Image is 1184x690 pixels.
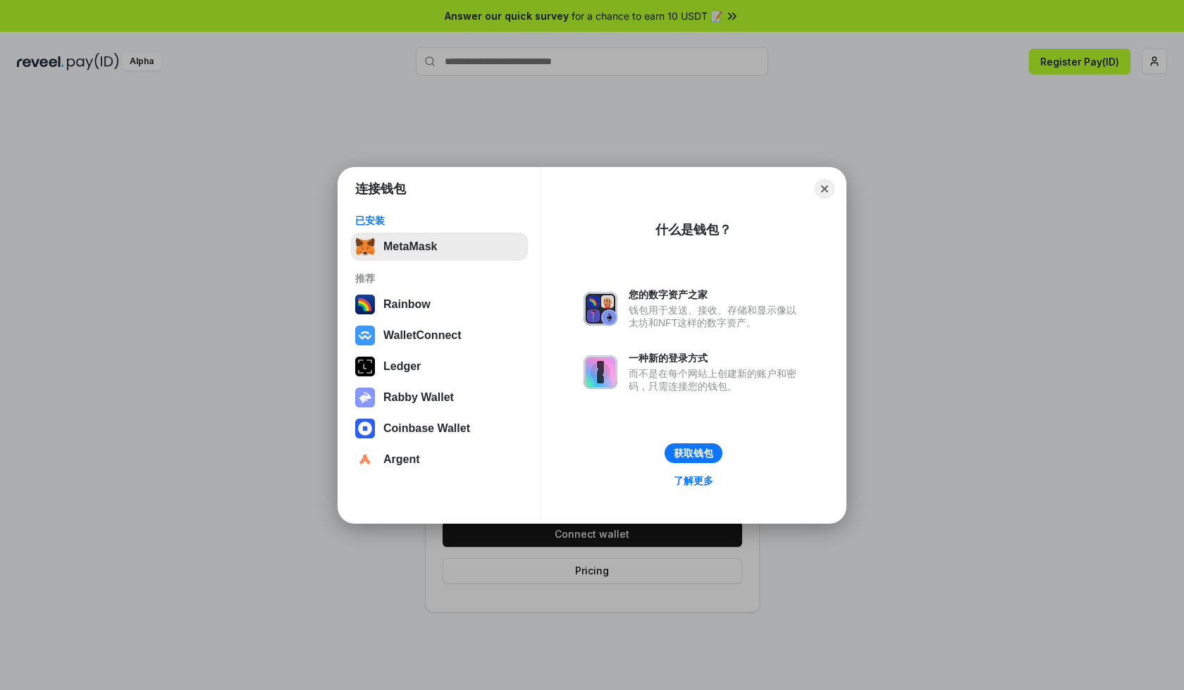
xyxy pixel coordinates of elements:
[351,233,528,261] button: MetaMask
[355,450,375,469] img: svg+xml,%3Csvg%20width%3D%2228%22%20height%3D%2228%22%20viewBox%3D%220%200%2028%2028%22%20fill%3D...
[629,367,803,393] div: 而不是在每个网站上创建新的账户和密码，只需连接您的钱包。
[674,447,713,460] div: 获取钱包
[584,355,617,389] img: svg+xml,%3Csvg%20xmlns%3D%22http%3A%2F%2Fwww.w3.org%2F2000%2Fsvg%22%20fill%3D%22none%22%20viewBox...
[383,391,454,404] div: Rabby Wallet
[355,180,406,197] h1: 连接钱包
[351,352,528,381] button: Ledger
[355,295,375,314] img: svg+xml,%3Csvg%20width%3D%22120%22%20height%3D%22120%22%20viewBox%3D%220%200%20120%20120%22%20fil...
[665,443,722,463] button: 获取钱包
[383,298,431,311] div: Rainbow
[383,453,420,466] div: Argent
[351,414,528,443] button: Coinbase Wallet
[655,221,732,238] div: 什么是钱包？
[674,474,713,487] div: 了解更多
[629,288,803,301] div: 您的数字资产之家
[665,472,722,490] a: 了解更多
[584,292,617,326] img: svg+xml,%3Csvg%20xmlns%3D%22http%3A%2F%2Fwww.w3.org%2F2000%2Fsvg%22%20fill%3D%22none%22%20viewBox...
[815,179,834,199] button: Close
[351,383,528,412] button: Rabby Wallet
[355,326,375,345] img: svg+xml,%3Csvg%20width%3D%2228%22%20height%3D%2228%22%20viewBox%3D%220%200%2028%2028%22%20fill%3D...
[351,321,528,350] button: WalletConnect
[383,360,421,373] div: Ledger
[351,445,528,474] button: Argent
[355,388,375,407] img: svg+xml,%3Csvg%20xmlns%3D%22http%3A%2F%2Fwww.w3.org%2F2000%2Fsvg%22%20fill%3D%22none%22%20viewBox...
[383,240,437,253] div: MetaMask
[629,352,803,364] div: 一种新的登录方式
[383,329,462,342] div: WalletConnect
[355,419,375,438] img: svg+xml,%3Csvg%20width%3D%2228%22%20height%3D%2228%22%20viewBox%3D%220%200%2028%2028%22%20fill%3D...
[355,214,524,227] div: 已安装
[355,272,524,285] div: 推荐
[629,304,803,329] div: 钱包用于发送、接收、存储和显示像以太坊和NFT这样的数字资产。
[351,290,528,319] button: Rainbow
[383,422,470,435] div: Coinbase Wallet
[355,237,375,257] img: svg+xml,%3Csvg%20fill%3D%22none%22%20height%3D%2233%22%20viewBox%3D%220%200%2035%2033%22%20width%...
[355,357,375,376] img: svg+xml,%3Csvg%20xmlns%3D%22http%3A%2F%2Fwww.w3.org%2F2000%2Fsvg%22%20width%3D%2228%22%20height%3...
